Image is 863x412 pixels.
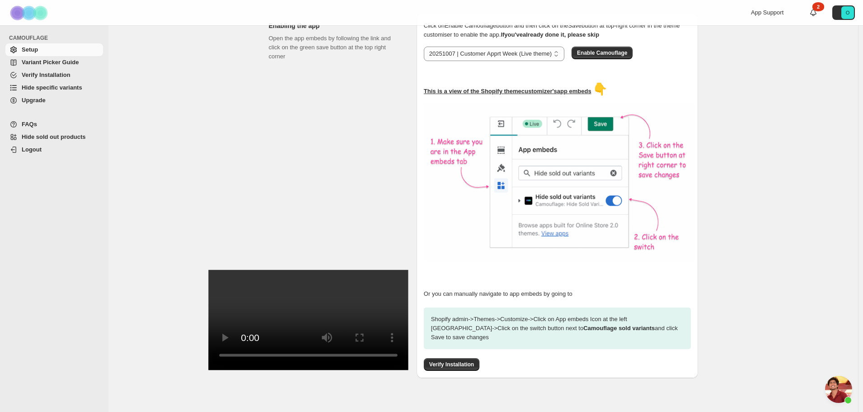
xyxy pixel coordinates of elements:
[812,2,824,11] div: 2
[269,34,402,357] div: Open the app embeds by following the link and click on the green save button at the top right corner
[5,56,103,69] a: Variant Picker Guide
[9,34,104,42] span: CAMOUFLAGE
[5,131,103,143] a: Hide sold out products
[22,84,82,91] span: Hide specific variants
[577,49,627,57] span: Enable Camouflage
[751,9,783,16] span: App Support
[22,46,38,53] span: Setup
[572,47,633,59] button: Enable Camouflage
[22,59,79,66] span: Variant Picker Guide
[424,361,479,368] a: Verify Installation
[809,8,818,17] a: 2
[424,289,691,298] p: Or you can manually navigate to app embeds by going to
[832,5,855,20] button: Avatar with initials O
[825,376,852,403] div: Open chat
[593,82,607,96] span: 👇
[22,97,46,104] span: Upgrade
[424,308,691,349] p: Shopify admin -> Themes -> Customize -> Click on App embeds Icon at the left [GEOGRAPHIC_DATA] ->...
[7,0,52,25] img: Camouflage
[5,143,103,156] a: Logout
[5,43,103,56] a: Setup
[572,49,633,56] a: Enable Camouflage
[429,361,474,368] span: Verify Installation
[424,88,591,95] u: This is a view of the Shopify theme customizer's app embeds
[5,118,103,131] a: FAQs
[22,146,42,153] span: Logout
[841,6,854,19] span: Avatar with initials O
[424,358,479,371] button: Verify Installation
[424,21,691,39] p: Click on Enable Camouflage button and then click on the Save button at top-right corner in the th...
[5,69,103,81] a: Verify Installation
[22,71,70,78] span: Verify Installation
[269,21,402,30] h2: Enabling the app
[501,31,599,38] b: If you've already done it, please skip
[5,94,103,107] a: Upgrade
[5,81,103,94] a: Hide specific variants
[583,325,655,331] strong: Camouflage sold variants
[846,10,850,15] text: O
[22,133,86,140] span: Hide sold out products
[22,121,37,128] span: FAQs
[424,103,695,261] img: camouflage-enable
[208,270,408,370] video: Enable Camouflage in theme app embeds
